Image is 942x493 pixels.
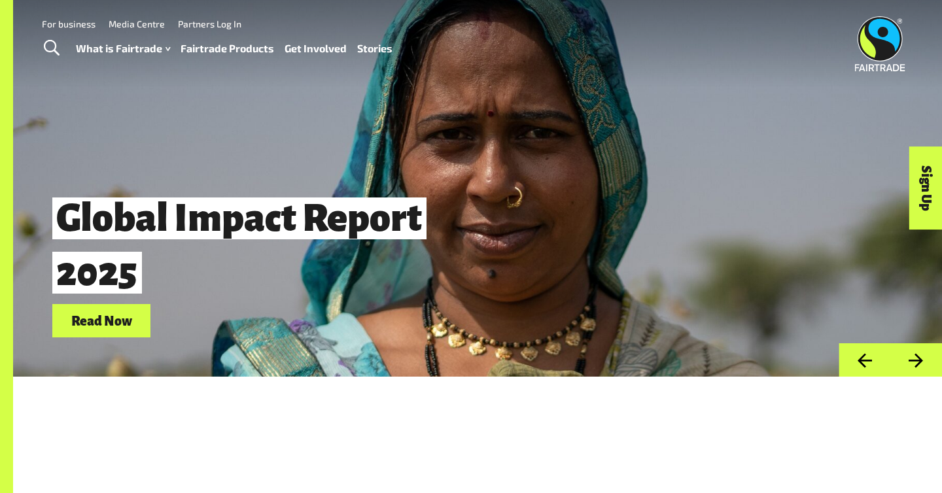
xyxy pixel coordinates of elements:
[76,39,170,58] a: What is Fairtrade
[42,18,96,29] a: For business
[890,343,942,377] button: Next
[839,343,890,377] button: Previous
[181,39,274,58] a: Fairtrade Products
[855,16,905,71] img: Fairtrade Australia New Zealand logo
[285,39,347,58] a: Get Involved
[52,197,427,294] span: Global Impact Report 2025
[52,304,150,337] a: Read Now
[35,32,67,65] a: Toggle Search
[109,18,165,29] a: Media Centre
[178,18,241,29] a: Partners Log In
[357,39,392,58] a: Stories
